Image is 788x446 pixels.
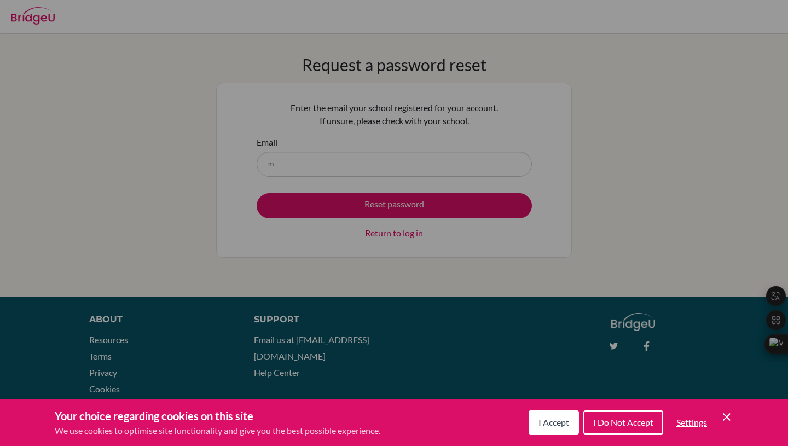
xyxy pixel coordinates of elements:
button: Save and close [720,410,733,424]
p: We use cookies to optimise site functionality and give you the best possible experience. [55,424,380,437]
button: Settings [668,412,716,433]
h3: Your choice regarding cookies on this site [55,408,380,424]
button: I Accept [529,410,579,435]
span: I Accept [538,417,569,427]
span: I Do Not Accept [593,417,653,427]
button: I Do Not Accept [583,410,663,435]
span: Settings [676,417,707,427]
